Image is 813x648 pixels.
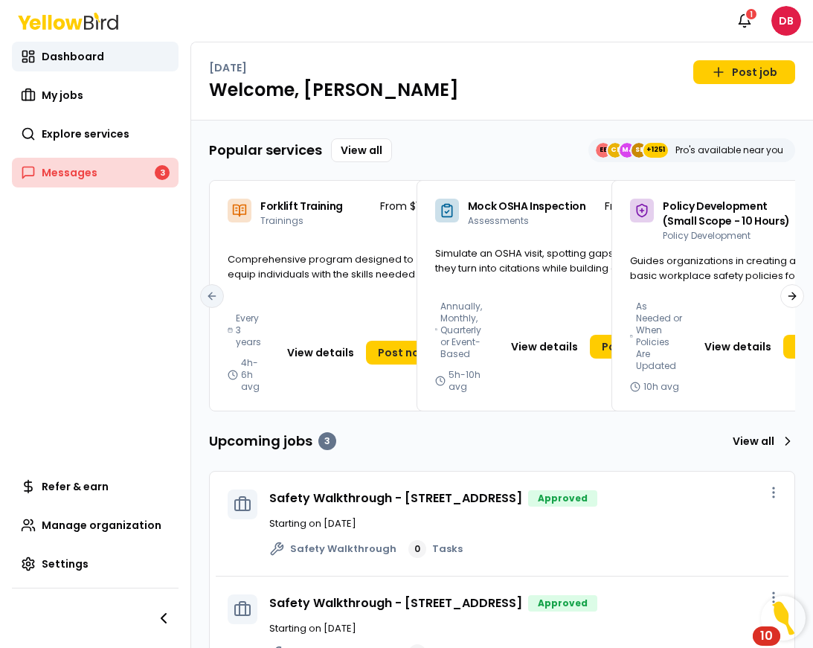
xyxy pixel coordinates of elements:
span: My jobs [42,88,83,103]
a: Safety Walkthrough - [STREET_ADDRESS] [269,594,522,612]
a: View all [727,429,795,453]
button: Open Resource Center, 10 new notifications [761,596,806,641]
span: Policy Development (Small Scope - 10 Hours) [663,199,790,228]
span: Manage organization [42,518,161,533]
p: [DATE] [209,60,247,75]
span: EE [596,143,611,158]
div: 1 [745,7,758,21]
a: View all [331,138,392,162]
a: Settings [12,549,179,579]
div: 3 [155,165,170,180]
span: Policy Development [663,229,751,242]
a: Manage organization [12,510,179,540]
span: SE [632,143,646,158]
h3: Popular services [209,140,322,161]
span: Safety Walkthrough [290,542,396,556]
span: As Needed or When Policies Are Updated [636,301,684,372]
span: Comprehensive program designed to equip individuals with the skills needed to safely operate a fo... [228,252,434,295]
span: Mock OSHA Inspection [468,199,586,214]
p: Pro's available near you [675,144,783,156]
span: Assessments [468,214,529,227]
span: Messages [42,165,97,180]
h1: Welcome, [PERSON_NAME] [209,78,795,102]
button: View details [502,335,587,359]
span: 10h avg [643,381,679,393]
button: 1 [730,6,759,36]
button: View details [695,335,780,359]
span: Post now [378,345,428,360]
span: Explore services [42,126,129,141]
span: Dashboard [42,49,104,64]
span: DB [771,6,801,36]
p: Starting on [DATE] [269,621,777,636]
div: Approved [528,595,597,612]
div: 3 [318,432,336,450]
span: Settings [42,556,89,571]
a: Post job [693,60,795,84]
a: Dashboard [12,42,179,71]
span: Simulate an OSHA visit, spotting gaps before they turn into citations while building a safer work... [435,246,652,289]
a: Explore services [12,119,179,149]
span: CE [608,143,623,158]
a: Refer & earn [12,472,179,501]
a: 0Tasks [408,540,463,558]
span: Every 3 years [236,312,266,348]
h3: Upcoming jobs [209,431,336,452]
div: 0 [408,540,426,558]
p: Starting on [DATE] [269,516,777,531]
a: Post now [590,335,664,359]
span: 4h-6h avg [241,357,266,393]
a: Messages3 [12,158,179,187]
a: Safety Walkthrough - [STREET_ADDRESS] [269,490,522,507]
span: MJ [620,143,634,158]
span: Annually, Monthly, Quarterly or Event-Based [440,301,489,360]
button: View details [278,341,363,365]
span: 5h-10h avg [449,369,490,393]
span: +1251 [646,143,665,158]
a: My jobs [12,80,179,110]
span: Refer & earn [42,479,109,494]
a: Post now [366,341,440,365]
span: Forklift Training [260,199,343,214]
span: Trainings [260,214,303,227]
div: Approved [528,490,597,507]
p: From $1,569 [380,199,440,214]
